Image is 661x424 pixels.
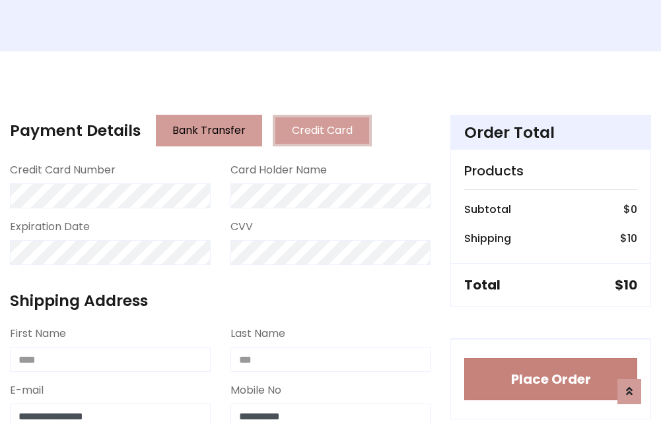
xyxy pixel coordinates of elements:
[10,382,44,398] label: E-mail
[10,291,431,310] h4: Shipping Address
[230,162,327,178] label: Card Holder Name
[620,232,637,245] h6: $
[10,121,141,140] h4: Payment Details
[623,203,637,216] h6: $
[10,219,90,235] label: Expiration Date
[627,231,637,246] span: 10
[631,202,637,217] span: 0
[464,277,501,293] h5: Total
[10,162,116,178] label: Credit Card Number
[230,219,253,235] label: CVV
[230,382,281,398] label: Mobile No
[10,326,66,342] label: First Name
[230,326,285,342] label: Last Name
[273,115,372,146] button: Credit Card
[464,123,637,142] h4: Order Total
[464,163,637,179] h5: Products
[623,276,637,294] span: 10
[464,232,511,245] h6: Shipping
[156,115,262,146] button: Bank Transfer
[464,203,511,216] h6: Subtotal
[464,358,637,400] button: Place Order
[615,277,637,293] h5: $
